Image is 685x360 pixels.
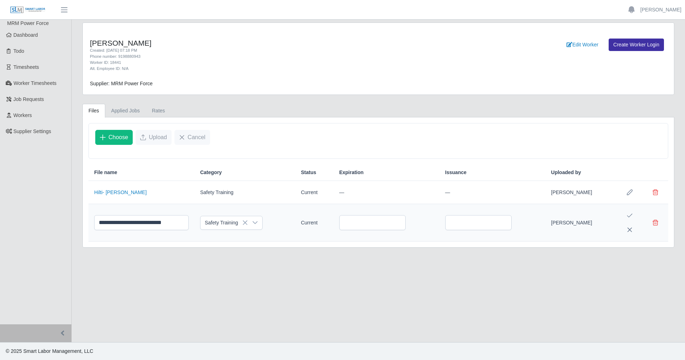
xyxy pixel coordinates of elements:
[90,39,422,47] h4: [PERSON_NAME]
[194,181,295,204] td: Safety Training
[14,128,51,134] span: Supplier Settings
[10,6,46,14] img: SLM Logo
[339,169,364,176] span: Expiration
[551,169,581,176] span: Uploaded by
[94,189,147,195] a: Hilti- [PERSON_NAME]
[562,39,603,51] a: Edit Worker
[445,169,467,176] span: Issuance
[90,60,422,66] div: Worker ID: 18441
[623,185,637,199] button: Row Edit
[546,204,617,242] td: [PERSON_NAME]
[623,208,637,223] button: Save Edit
[14,96,44,102] span: Job Requests
[174,130,210,145] button: Cancel
[640,6,681,14] a: [PERSON_NAME]
[648,216,663,230] button: Delete file
[6,348,93,354] span: © 2025 Smart Labor Management, LLC
[440,181,546,204] td: —
[201,216,248,229] span: Safety Training
[188,133,205,142] span: Cancel
[108,133,128,142] span: Choose
[200,169,222,176] span: Category
[14,32,38,38] span: Dashboard
[94,169,117,176] span: File name
[90,54,422,60] div: Phone number: 9198880943
[82,104,105,118] a: Files
[136,130,172,145] button: Upload
[295,204,333,242] td: Current
[334,181,440,204] td: —
[14,112,32,118] span: Workers
[90,47,422,54] div: Created: [DATE] 07:18 PM
[90,66,422,72] div: Alt. Employee ID: N/A
[14,64,39,70] span: Timesheets
[7,20,49,26] span: MRM Power Force
[648,185,663,199] button: Delete file
[90,81,153,86] span: Supplier: MRM Power Force
[149,133,167,142] span: Upload
[609,39,664,51] a: Create Worker Login
[623,223,637,237] button: Cancel Edit
[295,181,333,204] td: Current
[546,181,617,204] td: [PERSON_NAME]
[14,48,24,54] span: Todo
[105,104,146,118] a: Applied Jobs
[146,104,171,118] a: Rates
[301,169,316,176] span: Status
[14,80,56,86] span: Worker Timesheets
[95,130,133,145] button: Choose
